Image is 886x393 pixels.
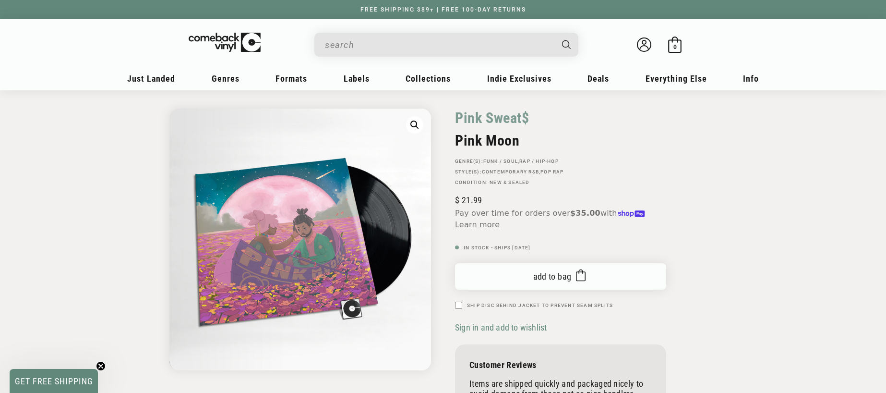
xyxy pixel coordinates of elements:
[325,35,552,55] input: When autocomplete results are available use up and down arrows to review and enter to select
[10,369,98,393] div: GET FREE SHIPPINGClose teaser
[554,33,580,57] button: Search
[344,74,370,84] span: Labels
[487,74,551,84] span: Indie Exclusives
[587,74,609,84] span: Deals
[455,180,666,185] p: Condition: New & Sealed
[743,74,759,84] span: Info
[482,169,539,174] a: Contemporary R&B
[533,271,572,282] span: Add to bag
[351,6,536,13] a: FREE SHIPPING $89+ | FREE 100-DAY RETURNS
[406,74,451,84] span: Collections
[467,302,613,309] label: Ship Disc Behind Jacket To Prevent Seam Splits
[314,33,578,57] div: Search
[646,74,707,84] span: Everything Else
[96,361,106,371] button: Close teaser
[455,159,666,164] p: GENRE(S): ,
[455,322,547,332] span: Sign in and add to wishlist
[127,74,175,84] span: Just Landed
[455,263,666,290] button: Add to bag
[15,376,93,386] span: GET FREE SHIPPING
[519,159,559,164] a: Rap / Hip-Hop
[275,74,307,84] span: Formats
[455,195,459,205] span: $
[540,169,563,174] a: Pop Rap
[455,109,529,127] a: Pink Sweat$
[469,360,652,370] p: Customer Reviews
[212,74,239,84] span: Genres
[455,169,666,175] p: STYLE(S): ,
[455,322,550,333] button: Sign in and add to wishlist
[455,132,666,149] h2: Pink Moon
[455,195,482,205] span: 21.99
[455,245,666,251] p: In Stock - Ships [DATE]
[673,43,677,50] span: 0
[483,159,518,164] a: Funk / Soul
